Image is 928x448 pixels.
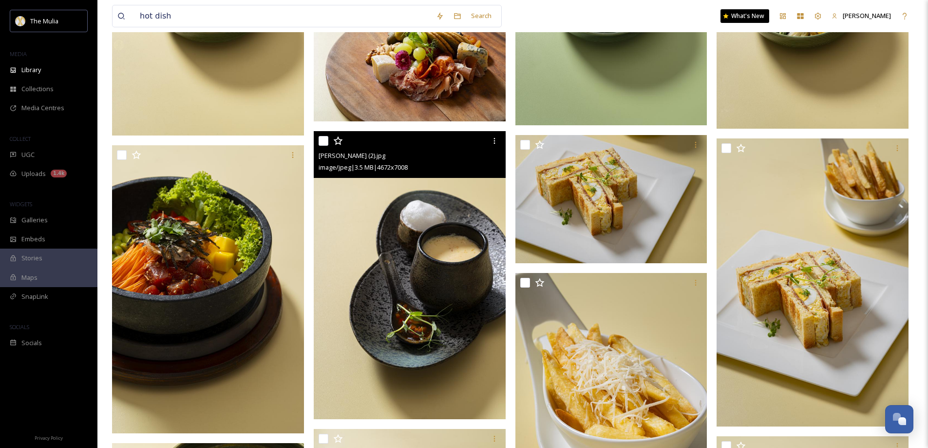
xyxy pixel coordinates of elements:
span: SOCIALS [10,323,29,331]
img: JAPANESE EGG SALAD & PARMA HAM SANDWICH (2).jpg [515,135,707,263]
span: Collections [21,84,54,94]
span: Stories [21,253,42,263]
span: SnapLink [21,292,48,301]
span: The Mulia [30,17,58,25]
span: Embeds [21,234,45,244]
img: MULIA POKE BOWL (2).jpg [112,145,304,433]
span: [PERSON_NAME] (2).jpg [319,151,385,160]
span: COLLECT [10,135,31,142]
span: Uploads [21,169,46,178]
span: image/jpeg | 3.5 MB | 4672 x 7008 [319,163,408,172]
img: CHAWAN MUSHI (2).jpg [314,131,506,419]
span: UGC [21,150,35,159]
div: Search [466,6,496,25]
span: Galleries [21,215,48,225]
span: Privacy Policy [35,435,63,441]
img: mulia_logo.png [16,16,25,26]
button: Open Chat [885,405,913,433]
a: [PERSON_NAME] [827,6,896,25]
img: JAPANESE EGG SALAD & PARMA HAM SANDWICH.jpg [717,138,909,427]
span: WIDGETS [10,200,32,208]
a: Privacy Policy [35,431,63,443]
input: Search your library [135,5,431,27]
div: 1.4k [51,170,67,177]
span: Maps [21,273,38,282]
span: Library [21,65,41,75]
span: MEDIA [10,50,27,58]
span: Media Centres [21,103,64,113]
a: What's New [720,9,769,23]
span: [PERSON_NAME] [843,11,891,20]
span: Socials [21,338,42,348]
